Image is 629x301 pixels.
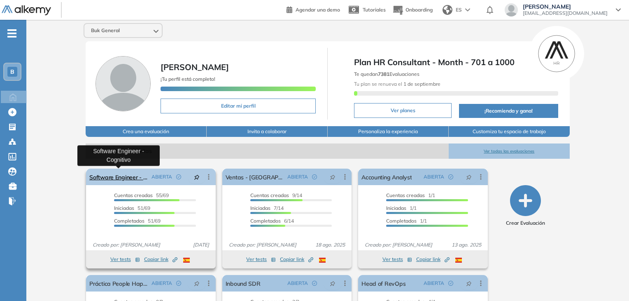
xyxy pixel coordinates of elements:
[287,280,308,287] span: ABIERTA
[354,81,440,87] span: Tu plan se renueva el
[86,126,207,137] button: Crea una evaluación
[449,126,570,137] button: Customiza tu espacio de trabajo
[194,280,200,287] span: pushpin
[89,275,148,292] a: Práctica People Happiness
[188,170,206,183] button: pushpin
[287,173,308,181] span: ABIERTA
[188,277,206,290] button: pushpin
[466,174,472,180] span: pushpin
[190,241,212,249] span: [DATE]
[449,143,570,159] button: Ver todas las evaluaciones
[250,205,284,211] span: 7/14
[114,218,161,224] span: 51/69
[226,275,261,292] a: Inbound SDR
[455,258,462,263] img: ESP
[448,241,485,249] span: 13 ago. 2025
[114,192,153,198] span: Cuentas creadas
[402,81,440,87] b: 1 de septiembre
[460,170,478,183] button: pushpin
[465,8,470,12] img: arrow
[386,205,417,211] span: 1/1
[161,76,215,82] span: ¡Tu perfil está completo!
[312,281,317,286] span: check-circle
[161,99,316,113] button: Editar mi perfil
[91,27,120,34] span: Buk General
[10,68,14,75] span: B
[226,169,284,185] a: Ventas - [GEOGRAPHIC_DATA]
[280,256,313,263] span: Copiar link
[354,56,558,68] span: Plan HR Consultant - Month - 701 a 1000
[523,10,608,16] span: [EMAIL_ADDRESS][DOMAIN_NAME]
[89,241,163,249] span: Creado por: [PERSON_NAME]
[328,126,449,137] button: Personaliza la experiencia
[416,256,450,263] span: Copiar link
[424,173,444,181] span: ABIERTA
[2,5,51,16] img: Logo
[250,205,270,211] span: Iniciadas
[144,256,177,263] span: Copiar link
[460,277,478,290] button: pushpin
[151,280,172,287] span: ABIERTA
[287,4,340,14] a: Agendar una demo
[354,71,419,77] span: Te quedan Evaluaciones
[466,280,472,287] span: pushpin
[386,218,427,224] span: 1/1
[523,3,608,10] span: [PERSON_NAME]
[330,280,335,287] span: pushpin
[405,7,433,13] span: Onboarding
[324,170,342,183] button: pushpin
[114,205,134,211] span: Iniciadas
[506,185,545,227] button: Crear Evaluación
[114,205,150,211] span: 51/69
[296,7,340,13] span: Agendar una demo
[144,254,177,264] button: Copiar link
[361,241,436,249] span: Creado por: [PERSON_NAME]
[151,173,172,181] span: ABIERTA
[382,254,412,264] button: Ver tests
[176,281,181,286] span: check-circle
[246,254,276,264] button: Ver tests
[456,6,462,14] span: ES
[386,218,417,224] span: Completados
[330,174,335,180] span: pushpin
[96,56,151,111] img: Foto de perfil
[386,192,435,198] span: 1/1
[386,205,406,211] span: Iniciadas
[448,281,453,286] span: check-circle
[280,254,313,264] button: Copiar link
[481,206,629,301] div: Widget de chat
[416,254,450,264] button: Copiar link
[443,5,452,15] img: world
[481,206,629,301] iframe: Chat Widget
[77,145,160,166] div: Software Engineer - Cognitivo
[448,174,453,179] span: check-circle
[250,218,281,224] span: Completados
[7,33,16,34] i: -
[361,169,412,185] a: Accounting Analyst
[89,169,148,185] a: Software Engineer - Cognitivo
[207,126,328,137] button: Invita a colaborar
[424,280,444,287] span: ABIERTA
[392,1,433,19] button: Onboarding
[378,71,389,77] b: 7381
[114,218,144,224] span: Completados
[324,277,342,290] button: pushpin
[459,104,558,118] button: ¡Recomienda y gana!
[354,103,452,118] button: Ver planes
[194,174,200,180] span: pushpin
[386,192,425,198] span: Cuentas creadas
[312,174,317,179] span: check-circle
[110,254,140,264] button: Ver tests
[86,143,449,159] span: Evaluaciones abiertas
[161,62,229,72] span: [PERSON_NAME]
[319,258,326,263] img: ESP
[250,218,294,224] span: 6/14
[250,192,289,198] span: Cuentas creadas
[312,241,348,249] span: 18 ago. 2025
[363,7,386,13] span: Tutoriales
[226,241,300,249] span: Creado por: [PERSON_NAME]
[250,192,302,198] span: 9/14
[114,192,169,198] span: 55/69
[361,275,405,292] a: Head of RevOps
[183,258,190,263] img: ESP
